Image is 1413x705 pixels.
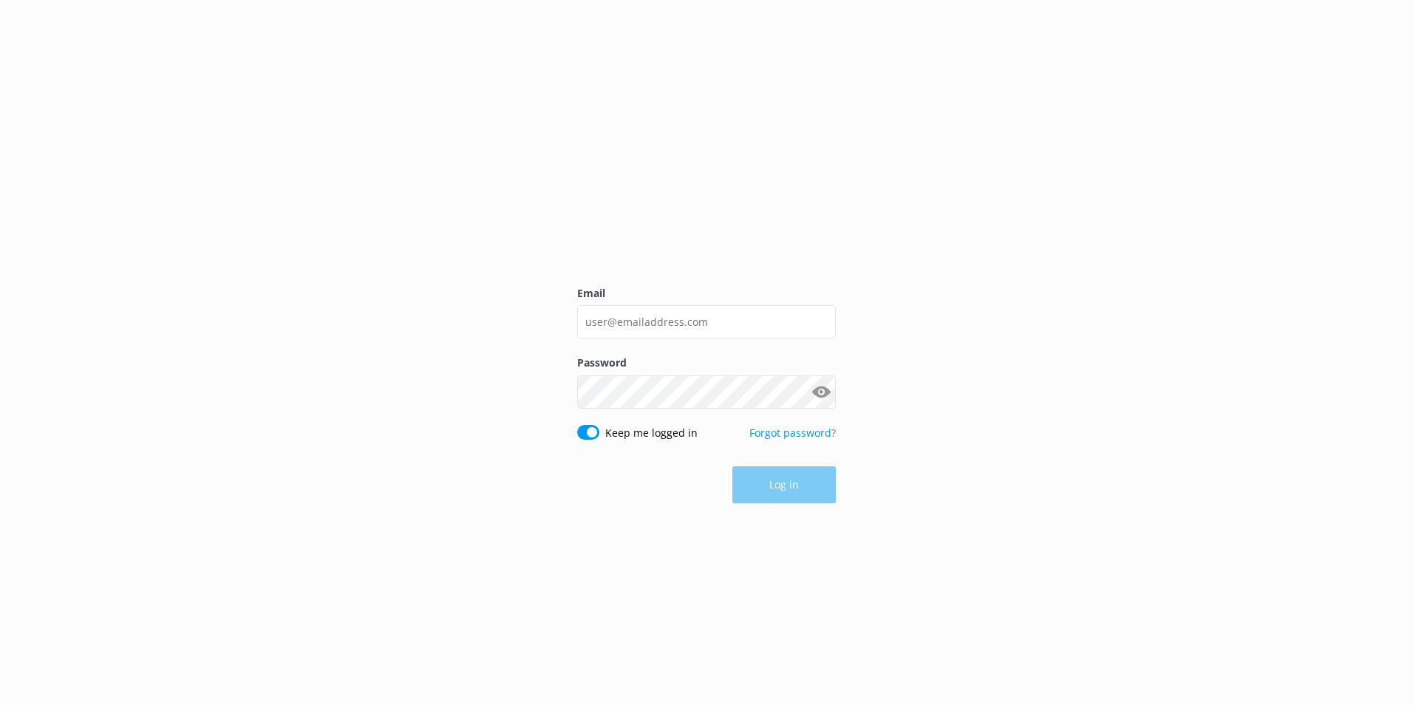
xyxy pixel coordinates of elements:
input: user@emailaddress.com [577,305,836,338]
label: Keep me logged in [605,425,698,441]
a: Forgot password? [749,426,836,440]
label: Password [577,355,836,371]
button: Show password [806,377,836,406]
label: Email [577,285,836,302]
